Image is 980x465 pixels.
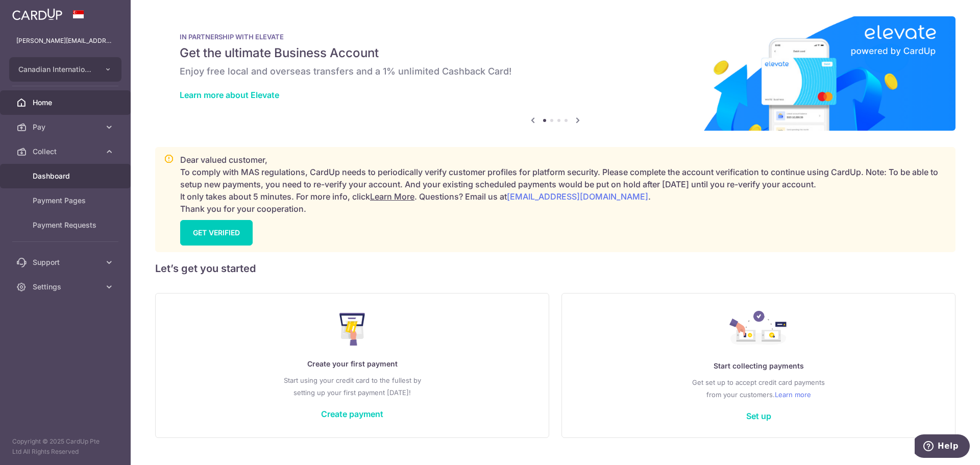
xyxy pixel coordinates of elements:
[339,313,365,346] img: Make Payment
[729,311,788,348] img: Collect Payment
[321,409,383,419] a: Create payment
[180,154,947,215] p: Dear valued customer, To comply with MAS regulations, CardUp needs to periodically verify custome...
[33,282,100,292] span: Settings
[180,65,931,78] h6: Enjoy free local and overseas transfers and a 1% unlimited Cashback Card!
[582,360,935,372] p: Start collecting payments
[180,33,931,41] p: IN PARTNERSHIP WITH ELEVATE
[155,260,955,277] h5: Let’s get you started
[18,64,94,75] span: Canadian International School Pte Ltd
[915,434,970,460] iframe: Opens a widget where you can find more information
[180,90,279,100] a: Learn more about Elevate
[33,257,100,267] span: Support
[33,97,100,108] span: Home
[507,191,648,202] a: [EMAIL_ADDRESS][DOMAIN_NAME]
[176,374,528,399] p: Start using your credit card to the fullest by setting up your first payment [DATE]!
[33,171,100,181] span: Dashboard
[180,220,253,246] a: GET VERIFIED
[33,220,100,230] span: Payment Requests
[33,195,100,206] span: Payment Pages
[180,45,931,61] h5: Get the ultimate Business Account
[33,122,100,132] span: Pay
[582,376,935,401] p: Get set up to accept credit card payments from your customers.
[33,146,100,157] span: Collect
[16,36,114,46] p: [PERSON_NAME][EMAIL_ADDRESS][PERSON_NAME][DOMAIN_NAME]
[12,8,62,20] img: CardUp
[9,57,121,82] button: Canadian International School Pte Ltd
[775,388,811,401] a: Learn more
[746,411,771,421] a: Set up
[370,191,414,202] a: Learn More
[176,358,528,370] p: Create your first payment
[155,16,955,131] img: Renovation banner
